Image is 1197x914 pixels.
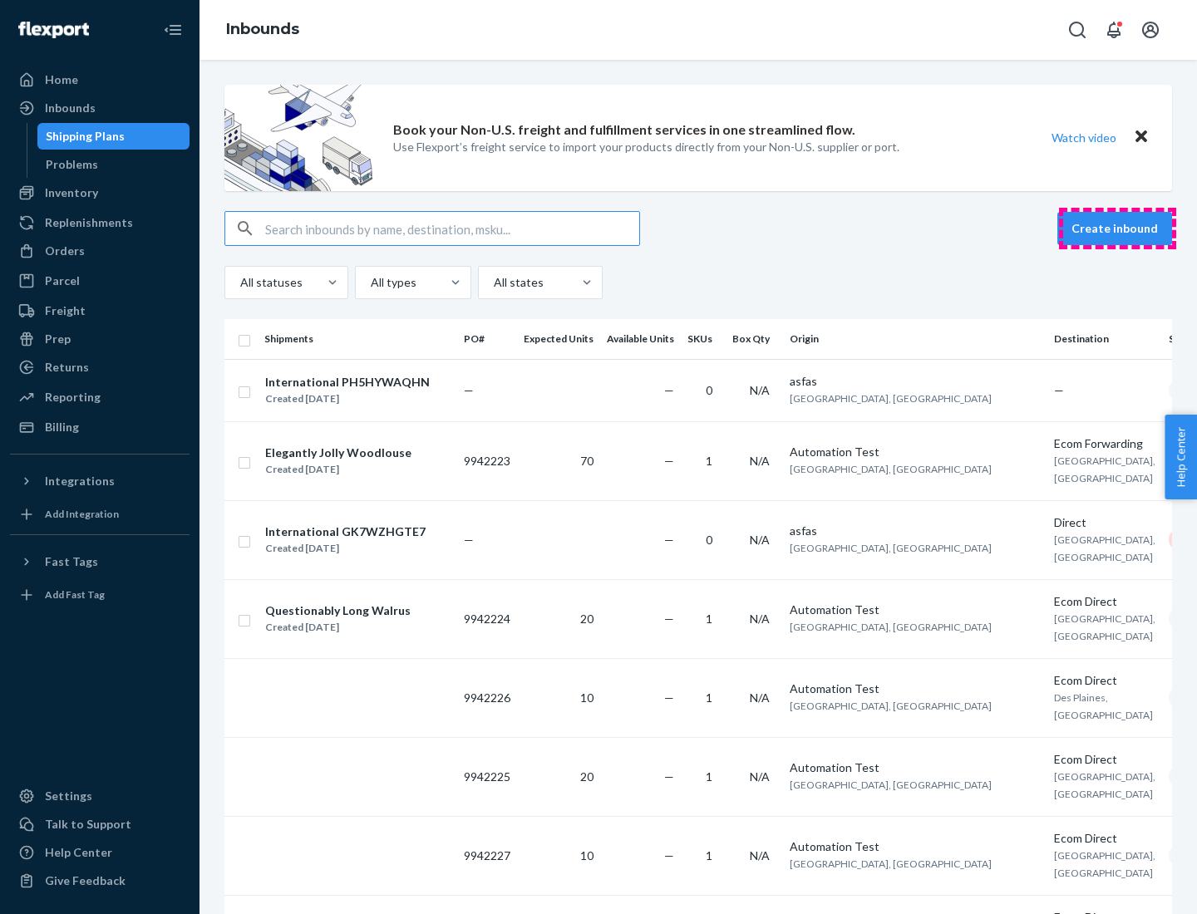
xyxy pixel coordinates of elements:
[10,354,190,381] a: Returns
[156,13,190,47] button: Close Navigation
[1054,455,1155,484] span: [GEOGRAPHIC_DATA], [GEOGRAPHIC_DATA]
[790,463,992,475] span: [GEOGRAPHIC_DATA], [GEOGRAPHIC_DATA]
[706,454,712,468] span: 1
[10,867,190,894] button: Give Feedback
[45,816,131,833] div: Talk to Support
[258,319,457,359] th: Shipments
[10,238,190,264] a: Orders
[10,384,190,410] a: Reporting
[457,421,517,500] td: 9942223
[517,319,600,359] th: Expected Units
[18,22,89,38] img: Flexport logo
[1054,514,1155,531] div: Direct
[790,373,1041,390] div: asfas
[750,769,770,784] span: N/A
[1054,849,1155,879] span: [GEOGRAPHIC_DATA], [GEOGRAPHIC_DATA]
[45,100,96,116] div: Inbounds
[1054,672,1155,689] div: Ecom Direct
[1054,533,1155,563] span: [GEOGRAPHIC_DATA], [GEOGRAPHIC_DATA]
[1097,13,1130,47] button: Open notifications
[45,788,92,804] div: Settings
[600,319,681,359] th: Available Units
[750,383,770,397] span: N/A
[664,612,674,626] span: —
[457,658,517,737] td: 9942226
[726,319,783,359] th: Box Qty
[10,326,190,352] a: Prep
[239,274,240,291] input: All statuses
[1041,125,1127,150] button: Watch video
[45,214,133,231] div: Replenishments
[750,848,770,862] span: N/A
[790,523,1041,539] div: asfas
[37,151,190,178] a: Problems
[10,501,190,528] a: Add Integration
[1054,751,1155,768] div: Ecom Direct
[45,71,78,88] div: Home
[580,454,594,468] span: 70
[10,839,190,866] a: Help Center
[10,179,190,206] a: Inventory
[10,268,190,294] a: Parcel
[45,587,105,602] div: Add Fast Tag
[790,681,1041,697] div: Automation Test
[45,419,79,435] div: Billing
[706,612,712,626] span: 1
[213,6,313,54] ol: breadcrumbs
[457,737,517,816] td: 9942225
[706,383,712,397] span: 0
[10,66,190,93] a: Home
[706,848,712,862] span: 1
[1047,319,1162,359] th: Destination
[706,533,712,547] span: 0
[750,690,770,705] span: N/A
[783,319,1047,359] th: Origin
[46,128,125,145] div: Shipping Plans
[265,540,426,557] div: Created [DATE]
[265,212,639,245] input: Search inbounds by name, destination, msku...
[226,20,299,38] a: Inbounds
[664,454,674,468] span: —
[10,414,190,440] a: Billing
[790,621,992,633] span: [GEOGRAPHIC_DATA], [GEOGRAPHIC_DATA]
[750,454,770,468] span: N/A
[1165,415,1197,499] button: Help Center
[10,783,190,809] a: Settings
[492,274,494,291] input: All states
[580,769,594,784] span: 20
[1054,593,1155,610] div: Ecom Direct
[45,359,89,376] div: Returns
[393,120,855,140] p: Book your Non-U.S. freight and fulfillment services in one streamlined flow.
[580,612,594,626] span: 20
[10,297,190,324] a: Freight
[664,769,674,784] span: —
[790,838,1041,855] div: Automation Test
[1061,13,1094,47] button: Open Search Box
[10,811,190,838] a: Talk to Support
[45,302,86,319] div: Freight
[790,759,1041,776] div: Automation Test
[265,602,411,619] div: Questionably Long Walrus
[45,553,98,570] div: Fast Tags
[706,690,712,705] span: 1
[10,209,190,236] a: Replenishments
[1054,770,1155,800] span: [GEOGRAPHIC_DATA], [GEOGRAPHIC_DATA]
[664,533,674,547] span: —
[265,374,430,391] div: International PH5HYWAQHN
[393,139,899,155] p: Use Flexport’s freight service to import your products directly from your Non-U.S. supplier or port.
[1054,383,1064,397] span: —
[46,156,98,173] div: Problems
[45,184,98,201] div: Inventory
[750,612,770,626] span: N/A
[10,95,190,121] a: Inbounds
[790,392,992,405] span: [GEOGRAPHIC_DATA], [GEOGRAPHIC_DATA]
[45,389,101,405] div: Reporting
[664,383,674,397] span: —
[45,844,112,861] div: Help Center
[790,779,992,791] span: [GEOGRAPHIC_DATA], [GEOGRAPHIC_DATA]
[457,579,517,658] td: 9942224
[1054,830,1155,847] div: Ecom Direct
[664,690,674,705] span: —
[464,383,474,397] span: —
